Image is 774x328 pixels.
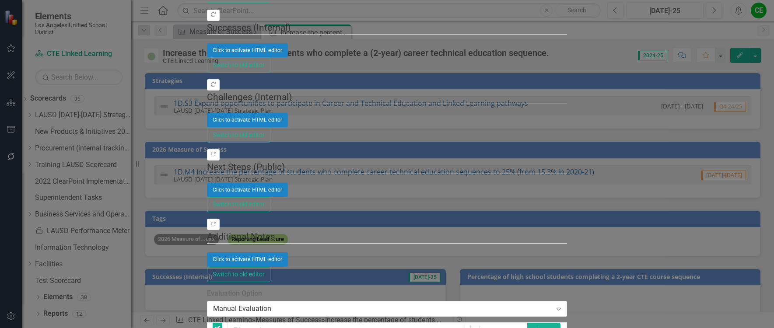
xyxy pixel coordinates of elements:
[207,21,567,35] legend: Successes (Internal)
[207,289,567,299] label: Evaluation Option
[207,113,288,127] button: Click to activate HTML editor
[207,252,288,266] button: Click to activate HTML editor
[207,91,567,104] legend: Challenges (Internal)
[207,43,288,57] button: Click to activate HTML editor
[207,57,270,73] button: Switch to old editor
[207,267,270,282] button: Switch to old editor
[207,127,270,143] button: Switch to old editor
[207,161,567,174] legend: Next Steps (Public)
[207,197,270,212] button: Switch to old editor
[207,183,288,197] button: Click to activate HTML editor
[213,304,552,314] div: Manual Evaluation
[207,230,567,244] legend: Additional Notes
